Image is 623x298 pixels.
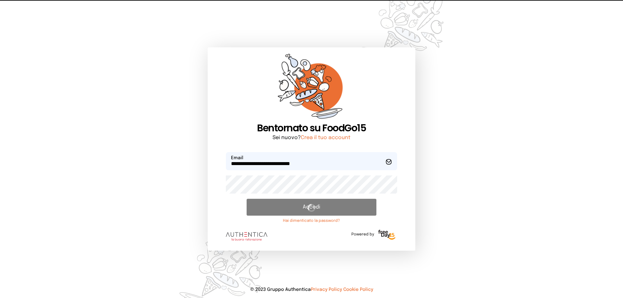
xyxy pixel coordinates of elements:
[278,54,345,122] img: sticker-orange.65babaf.png
[351,232,374,237] span: Powered by
[226,232,267,241] img: logo.8f33a47.png
[311,287,342,292] a: Privacy Policy
[10,286,613,293] p: © 2023 Gruppo Authentica
[343,287,373,292] a: Cookie Policy
[226,134,397,142] p: Sei nuovo?
[377,229,397,242] img: logo-freeday.3e08031.png
[301,135,350,140] a: Crea il tuo account
[226,122,397,134] h1: Bentornato su FoodGo15
[247,218,376,223] a: Hai dimenticato la password?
